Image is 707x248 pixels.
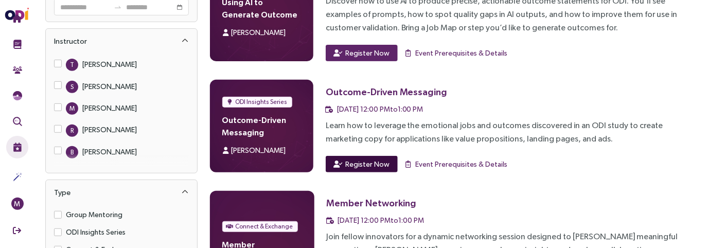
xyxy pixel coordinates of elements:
[6,7,28,30] button: Home
[114,3,122,11] span: swap-right
[236,221,293,232] span: Connect & Exchange
[326,45,398,61] button: Register Now
[345,158,390,170] span: Register Now
[232,146,286,154] span: [PERSON_NAME]
[326,85,448,98] div: Outcome-Driven Messaging
[6,84,28,107] button: Needs Framework
[6,219,28,242] button: Sign Out
[416,47,508,59] span: Event Prerequisites & Details
[404,156,508,172] button: Event Prerequisites & Details
[338,216,425,224] span: [DATE] 12:00 PM to 1:00 PM
[54,35,87,47] div: Instructor
[62,226,130,238] span: ODI Insights Series
[13,143,22,152] img: Live Events
[326,119,691,146] div: Learn how to leverage the emotional jobs and outcomes discovered in an ODI study to create market...
[70,81,74,93] span: S
[114,3,122,11] span: to
[337,105,423,113] span: [DATE] 12:00 PM to 1:00 PM
[54,186,70,199] div: Type
[13,172,22,182] img: Actions
[6,110,28,133] button: Outcome Validation
[82,81,137,92] div: [PERSON_NAME]
[46,29,197,54] div: Instructor
[82,59,137,70] div: [PERSON_NAME]
[14,198,21,210] span: M
[345,47,390,59] span: Register Now
[404,45,508,61] button: Event Prerequisites & Details
[69,102,75,115] span: M
[13,117,22,126] img: Outcome Validation
[232,28,286,37] span: [PERSON_NAME]
[236,97,288,107] span: ODI Insights Series
[6,192,28,215] button: M
[6,166,28,188] button: Actions
[82,124,137,135] div: [PERSON_NAME]
[416,158,508,170] span: Event Prerequisites & Details
[46,180,197,205] div: Type
[70,59,74,71] span: T
[70,125,74,137] span: R
[82,102,137,114] div: [PERSON_NAME]
[222,114,301,138] h4: Outcome-Driven Messaging
[6,59,28,81] button: Community
[6,33,28,56] button: Training
[13,91,22,100] img: JTBD Needs Framework
[62,209,127,220] span: Group Mentoring
[82,146,137,157] div: [PERSON_NAME]
[6,136,28,158] button: Live Events
[70,146,74,158] span: B
[327,197,417,209] div: Member Networking
[326,156,398,172] button: Register Now
[13,40,22,49] img: Training
[13,65,22,75] img: Community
